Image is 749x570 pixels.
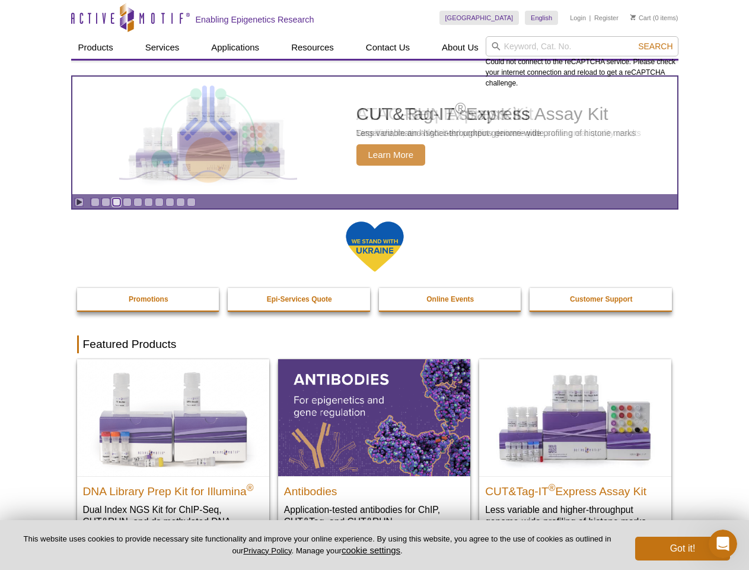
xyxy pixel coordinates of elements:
p: This website uses cookies to provide necessary site functionality and improve your online experie... [19,534,616,556]
a: Register [594,14,619,22]
a: Go to slide 3 [112,198,121,207]
a: [GEOGRAPHIC_DATA] [439,11,519,25]
a: Contact Us [359,36,417,59]
p: Dual Index NGS Kit for ChIP-Seq, CUT&RUN, and ds methylated DNA assays. [83,503,263,540]
h2: CUT&Tag-IT Express Assay Kit [485,480,665,498]
a: Go to slide 5 [133,198,142,207]
li: (0 items) [630,11,678,25]
a: Products [71,36,120,59]
p: Application-tested antibodies for ChIP, CUT&Tag, and CUT&RUN. [284,503,464,528]
a: English [525,11,558,25]
a: Customer Support [530,288,673,311]
img: All Antibodies [278,359,470,476]
a: Go to slide 8 [165,198,174,207]
a: Go to slide 2 [101,198,110,207]
a: Resources [284,36,341,59]
a: Go to slide 7 [155,198,164,207]
strong: Promotions [129,295,168,303]
a: DNA Library Prep Kit for Illumina DNA Library Prep Kit for Illumina® Dual Index NGS Kit for ChIP-... [77,359,269,551]
button: Got it! [635,537,730,560]
img: We Stand With Ukraine [345,220,404,273]
a: Go to slide 4 [123,198,132,207]
a: Go to slide 1 [91,198,100,207]
button: Search [635,41,676,52]
a: Applications [204,36,266,59]
input: Keyword, Cat. No. [486,36,678,56]
h2: DNA Library Prep Kit for Illumina [83,480,263,498]
p: Less variable and higher-throughput genome-wide profiling of histone marks​. [485,503,665,528]
a: Toggle autoplay [75,198,84,207]
a: Privacy Policy [243,546,291,555]
a: CUT&Tag-IT® Express Assay Kit CUT&Tag-IT®Express Assay Kit Less variable and higher-throughput ge... [479,359,671,539]
div: Could not connect to the reCAPTCHA service. Please check your internet connection and reload to g... [486,36,678,88]
strong: Customer Support [570,295,632,303]
a: Services [138,36,187,59]
img: DNA Library Prep Kit for Illumina [77,359,269,476]
sup: ® [549,482,556,492]
li: | [589,11,591,25]
a: All Antibodies Antibodies Application-tested antibodies for ChIP, CUT&Tag, and CUT&RUN. [278,359,470,539]
a: Epi-Services Quote [228,288,371,311]
button: cookie settings [342,545,400,555]
a: Login [570,14,586,22]
a: Promotions [77,288,221,311]
sup: ® [247,482,254,492]
strong: Epi-Services Quote [267,295,332,303]
a: Online Events [379,288,522,311]
iframe: Intercom live chat [709,530,737,558]
a: Go to slide 10 [187,198,196,207]
a: Go to slide 9 [176,198,185,207]
strong: Online Events [426,295,474,303]
span: Search [638,42,672,51]
h2: Antibodies [284,480,464,498]
img: Your Cart [630,14,636,20]
h2: Featured Products [77,335,672,353]
img: CUT&Tag-IT® Express Assay Kit [479,359,671,476]
h2: Enabling Epigenetics Research [196,14,314,25]
a: About Us [435,36,486,59]
a: Go to slide 6 [144,198,153,207]
a: Cart [630,14,651,22]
